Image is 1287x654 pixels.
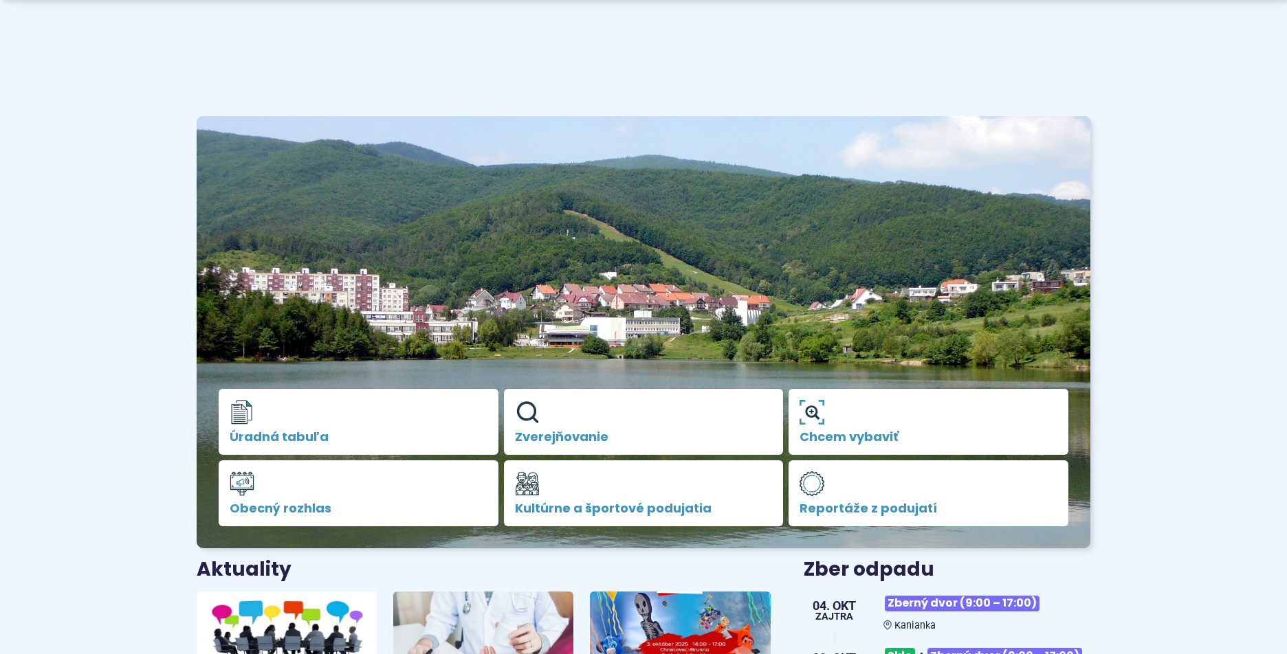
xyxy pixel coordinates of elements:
a: Zberný dvor (9:00 – 17:00) Kanianka 04. okt Zajtra [804,590,1090,631]
h3: Zber odpadu [804,559,1090,580]
span: Zberný dvor (9:00 – 17:00) [885,596,1039,611]
a: Úradná tabuľa [219,389,498,455]
span: 04. okt [813,600,856,612]
a: Zverejňovanie [504,389,784,455]
span: Úradná tabuľa [230,430,487,444]
span: Kultúrne a športové podujatia [515,501,773,515]
span: Obecný rozhlas [230,501,487,515]
a: Chcem vybaviť [789,389,1068,455]
a: Obecný rozhlas [219,460,498,526]
span: Zverejňovanie [515,430,773,444]
span: Zajtra [813,612,856,622]
span: Chcem vybaviť [800,430,1057,444]
a: Reportáže z podujatí [789,460,1068,526]
h3: Aktuality [197,559,291,580]
span: Kanianka [894,620,936,631]
a: Kultúrne a športové podujatia [504,460,784,526]
span: Reportáže z podujatí [800,501,1057,515]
